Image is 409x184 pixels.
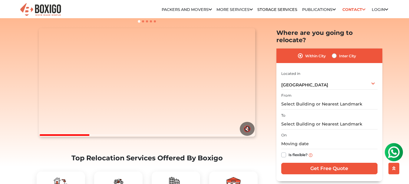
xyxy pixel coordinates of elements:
label: Is flexible? [289,151,308,158]
a: Login [372,7,388,12]
label: Located in [281,71,300,76]
h2: Top Relocation Services Offered By Boxigo [37,154,258,162]
video: Your browser does not support the video tag. [39,28,255,137]
input: Moving date [281,139,378,149]
h2: Where are you going to relocate? [276,29,382,44]
label: From [281,93,292,98]
label: Within City [305,52,326,59]
label: On [281,132,287,138]
img: Boxigo [19,2,62,17]
a: Storage Services [257,7,297,12]
a: More services [216,7,253,12]
label: To [281,112,285,118]
a: Publications [302,7,336,12]
img: whatsapp-icon.svg [6,6,18,18]
button: scroll up [388,163,399,174]
img: info [309,153,312,157]
input: Select Building or Nearest Landmark [281,99,378,109]
label: Inter City [339,52,356,59]
a: Contact [340,5,367,14]
a: Packers and Movers [162,7,212,12]
input: Select Building or Nearest Landmark [281,119,378,129]
span: [GEOGRAPHIC_DATA] [281,82,328,88]
button: 🔇 [240,122,255,136]
input: Get Free Quote [281,163,378,174]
